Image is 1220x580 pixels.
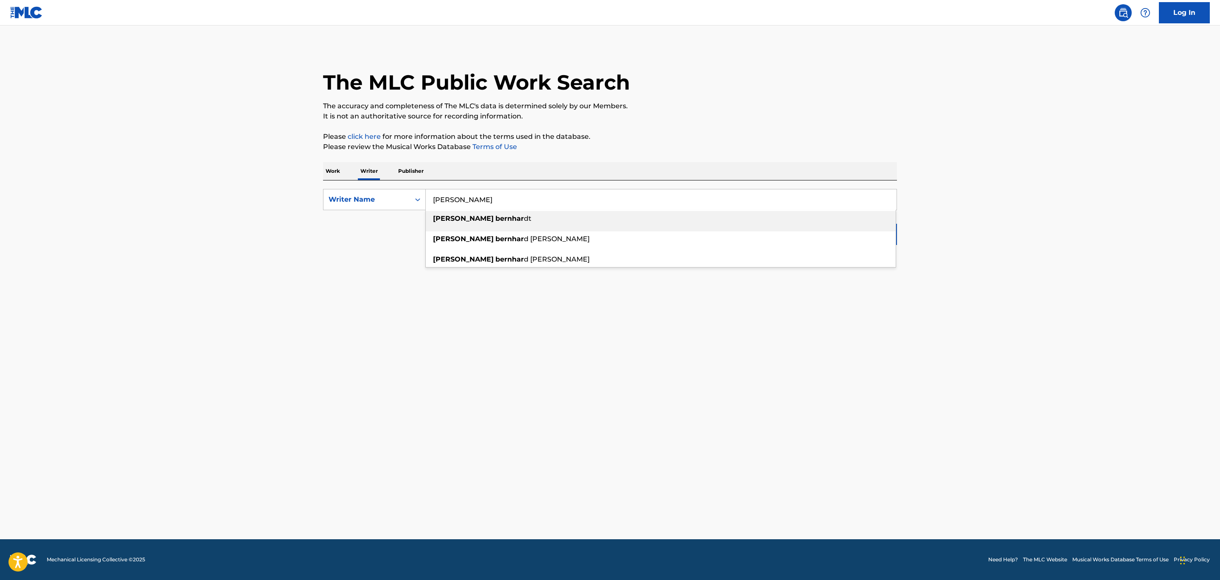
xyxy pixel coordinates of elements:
form: Search Form [323,189,897,249]
strong: [PERSON_NAME] [433,214,494,222]
h1: The MLC Public Work Search [323,70,630,95]
img: help [1140,8,1150,18]
p: Publisher [396,162,426,180]
p: It is not an authoritative source for recording information. [323,111,897,121]
p: Work [323,162,343,180]
div: Help [1137,4,1154,21]
div: Drag [1180,548,1185,573]
strong: [PERSON_NAME] [433,235,494,243]
span: Mechanical Licensing Collective © 2025 [47,556,145,563]
img: search [1118,8,1128,18]
a: Need Help? [988,556,1018,563]
p: Please for more information about the terms used in the database. [323,132,897,142]
a: Musical Works Database Terms of Use [1072,556,1169,563]
span: dt [524,214,531,222]
strong: [PERSON_NAME] [433,255,494,263]
strong: bernhar [495,214,524,222]
div: Writer Name [329,194,405,205]
p: Writer [358,162,380,180]
span: d [PERSON_NAME] [524,255,590,263]
a: Public Search [1115,4,1132,21]
img: logo [10,555,37,565]
a: Privacy Policy [1174,556,1210,563]
a: Terms of Use [471,143,517,151]
span: d [PERSON_NAME] [524,235,590,243]
p: The accuracy and completeness of The MLC's data is determined solely by our Members. [323,101,897,111]
strong: bernhar [495,235,524,243]
p: Please review the Musical Works Database [323,142,897,152]
strong: bernhar [495,255,524,263]
iframe: Chat Widget [1178,539,1220,580]
img: MLC Logo [10,6,43,19]
a: click here [348,132,381,141]
a: The MLC Website [1023,556,1067,563]
a: Log In [1159,2,1210,23]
